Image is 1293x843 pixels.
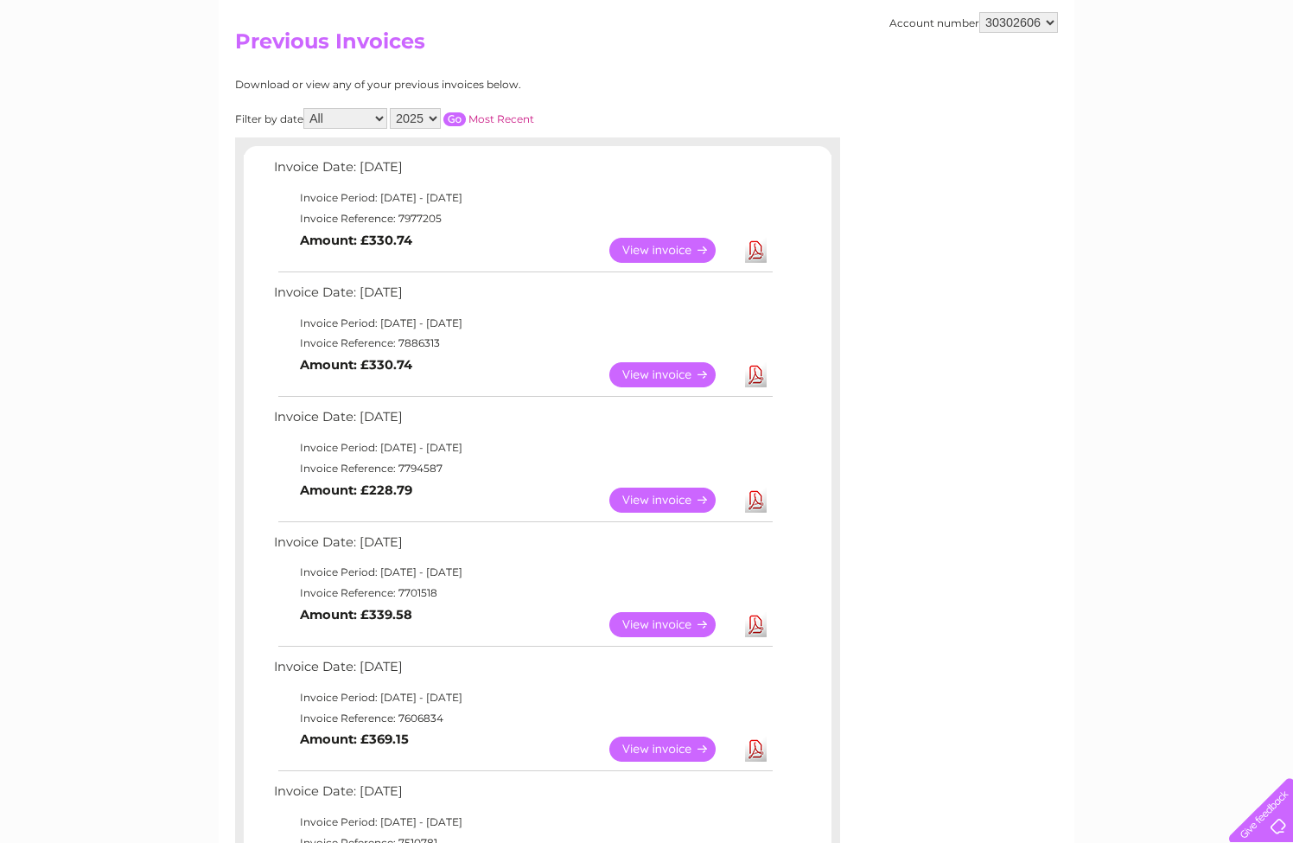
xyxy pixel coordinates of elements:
td: Invoice Period: [DATE] - [DATE] [270,437,775,458]
b: Amount: £228.79 [300,482,412,498]
h2: Previous Invoices [235,29,1058,62]
a: View [609,488,736,513]
td: Invoice Period: [DATE] - [DATE] [270,687,775,708]
div: Filter by date [235,108,689,129]
a: View [609,362,736,387]
td: Invoice Reference: 7794587 [270,458,775,479]
a: Blog [1143,73,1168,86]
b: Amount: £339.58 [300,607,412,623]
td: Invoice Period: [DATE] - [DATE] [270,188,775,208]
td: Invoice Reference: 7886313 [270,333,775,354]
td: Invoice Date: [DATE] [270,655,775,687]
td: Invoice Period: [DATE] - [DATE] [270,313,775,334]
div: Clear Business is a trading name of Verastar Limited (registered in [GEOGRAPHIC_DATA] No. 3667643... [239,10,1056,84]
td: Invoice Date: [DATE] [270,281,775,313]
a: Log out [1236,73,1277,86]
td: Invoice Reference: 7606834 [270,708,775,729]
a: Energy [1032,73,1070,86]
td: Invoice Period: [DATE] - [DATE] [270,562,775,583]
div: Account number [889,12,1058,33]
a: Download [745,612,767,637]
td: Invoice Date: [DATE] [270,531,775,563]
a: 0333 014 3131 [967,9,1086,30]
a: View [609,737,736,762]
td: Invoice Date: [DATE] [270,156,775,188]
a: View [609,612,736,637]
a: Download [745,488,767,513]
b: Amount: £330.74 [300,357,412,373]
td: Invoice Date: [DATE] [270,406,775,437]
td: Invoice Period: [DATE] - [DATE] [270,812,775,833]
td: Invoice Reference: 7701518 [270,583,775,604]
a: Water [989,73,1022,86]
b: Amount: £330.74 [300,233,412,248]
img: logo.png [45,45,133,98]
a: Download [745,362,767,387]
a: Download [745,737,767,762]
a: View [609,238,736,263]
td: Invoice Date: [DATE] [270,780,775,812]
td: Invoice Reference: 7977205 [270,208,775,229]
a: Most Recent [468,112,534,125]
a: Telecoms [1080,73,1132,86]
a: Download [745,238,767,263]
b: Amount: £369.15 [300,731,409,747]
a: Contact [1178,73,1220,86]
div: Download or view any of your previous invoices below. [235,79,689,91]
